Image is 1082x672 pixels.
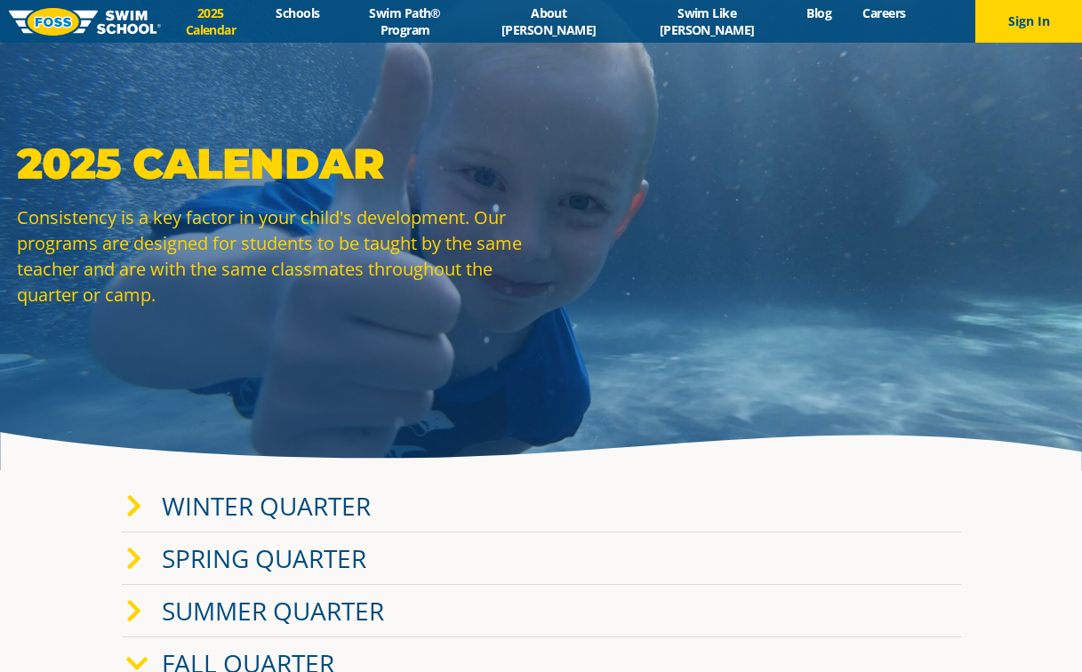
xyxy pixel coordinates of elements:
a: Careers [847,4,921,21]
p: Consistency is a key factor in your child's development. Our programs are designed for students t... [17,204,533,308]
a: Summer Quarter [162,594,384,628]
a: Swim Like [PERSON_NAME] [622,4,790,38]
a: Blog [791,4,847,21]
a: About [PERSON_NAME] [475,4,622,38]
a: Winter Quarter [162,489,371,523]
a: Schools [260,4,335,21]
a: 2025 Calendar [161,4,260,38]
a: Spring Quarter [162,541,366,575]
img: FOSS Swim School Logo [9,8,161,36]
strong: 2025 Calendar [17,138,384,189]
a: Swim Path® Program [335,4,475,38]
